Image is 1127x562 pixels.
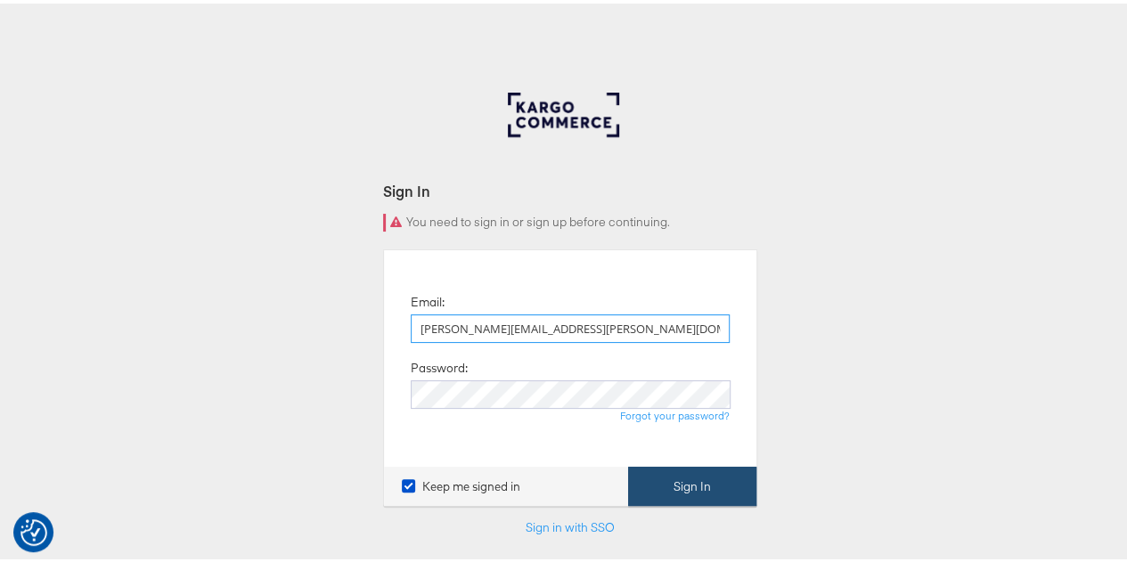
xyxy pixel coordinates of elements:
label: Email: [411,290,445,307]
div: You need to sign in or sign up before continuing. [383,210,757,228]
label: Password: [411,356,468,373]
img: Revisit consent button [20,516,47,542]
button: Consent Preferences [20,516,47,542]
a: Forgot your password? [620,405,730,419]
a: Sign in with SSO [526,516,615,532]
input: Email [411,311,730,339]
label: Keep me signed in [402,475,520,492]
button: Sign In [628,463,756,503]
div: Sign In [383,177,757,198]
